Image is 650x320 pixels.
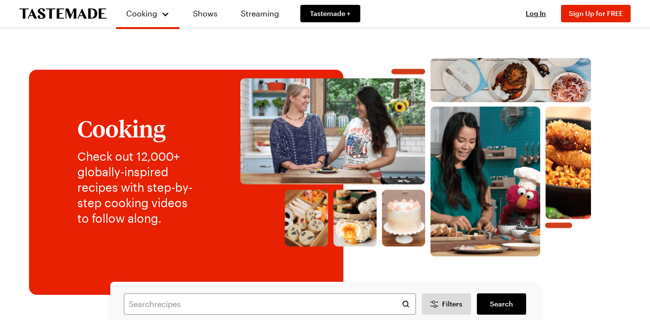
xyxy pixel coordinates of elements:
[490,299,513,309] span: Search
[561,5,631,22] button: Sign Up for FREE
[526,9,546,17] span: Log In
[77,116,201,141] h1: Cooking
[310,9,351,18] span: Tastemade +
[442,299,462,309] span: Filters
[220,58,611,257] img: Explore recipes
[77,149,201,226] p: Check out 12,000+ globally-inspired recipes with step-by-step cooking videos to follow along.
[126,4,170,23] button: Cooking
[300,5,360,22] a: Tastemade +
[569,9,623,17] span: Sign Up for FREE
[517,9,555,18] button: Log In
[19,8,106,19] a: To Tastemade Home Page
[477,293,526,315] a: filters
[126,9,157,18] span: Cooking
[422,293,471,315] button: Desktop filters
